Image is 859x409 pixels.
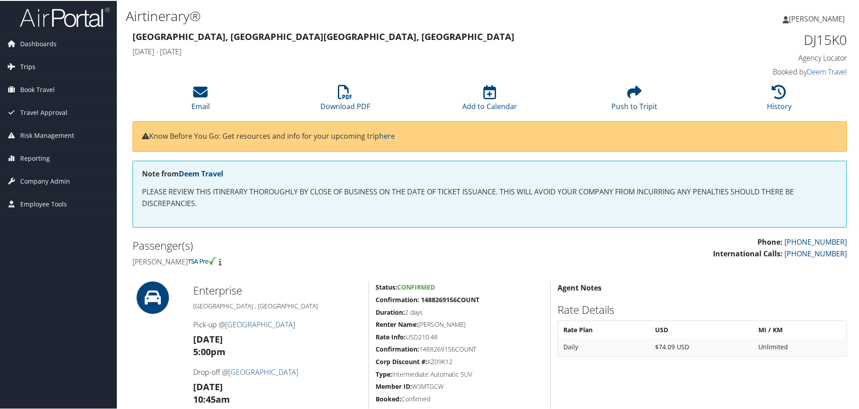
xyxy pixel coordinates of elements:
[376,332,544,341] h5: USD210.48
[376,319,418,328] strong: Renter Name:
[142,185,837,208] p: PLEASE REVIEW THIS ITINERARY THOROUGHLY BY CLOSE OF BUSINESS ON THE DATE OF TICKET ISSUANCE. THIS...
[193,332,223,344] strong: [DATE]
[376,307,544,316] h5: 2 days
[20,32,57,54] span: Dashboards
[376,394,401,402] strong: Booked:
[193,301,362,310] h5: [GEOGRAPHIC_DATA] , [GEOGRAPHIC_DATA]
[376,344,419,352] strong: Confirmation:
[376,295,479,303] strong: Confirmation: 1488269156COUNT
[193,366,362,376] h4: Drop-off @
[320,89,370,110] a: Download PDF
[376,332,406,340] strong: Rate Info:
[558,301,847,317] h2: Rate Details
[376,282,397,290] strong: Status:
[193,392,230,405] strong: 10:45am
[20,169,70,192] span: Company Admin
[784,236,847,246] a: [PHONE_NUMBER]
[142,130,837,141] p: Know Before You Go: Get resources and info for your upcoming trip
[376,356,544,365] h5: XZ09K12
[20,101,67,123] span: Travel Approval
[228,366,298,376] a: [GEOGRAPHIC_DATA]
[193,345,226,357] strong: 5:00pm
[126,6,611,25] h1: Airtinerary®
[376,319,544,328] h5: [PERSON_NAME]
[376,381,544,390] h5: W3MTGCW
[678,52,847,62] h4: Agency Locator
[20,146,50,169] span: Reporting
[558,282,602,292] strong: Agent Notes
[191,89,210,110] a: Email
[559,338,650,354] td: Daily
[767,89,792,110] a: History
[376,394,544,403] h5: Confirmed
[757,236,783,246] strong: Phone:
[20,123,74,146] span: Risk Management
[783,4,854,31] a: [PERSON_NAME]
[376,356,427,365] strong: Corp Discount #:
[784,248,847,258] a: [PHONE_NUMBER]
[789,13,845,23] span: [PERSON_NAME]
[20,78,55,100] span: Book Travel
[193,380,223,392] strong: [DATE]
[376,381,412,390] strong: Member ID:
[611,89,657,110] a: Push to Tripit
[651,321,753,337] th: USD
[754,321,846,337] th: MI / KM
[133,237,483,252] h2: Passenger(s)
[133,256,483,266] h4: [PERSON_NAME]
[225,319,295,329] a: [GEOGRAPHIC_DATA]
[379,130,395,140] a: here
[179,168,223,178] a: Deem Travel
[193,282,362,297] h2: Enterprise
[651,338,753,354] td: $74.09 USD
[376,369,544,378] h5: Intermediate Automatic SUV
[462,89,517,110] a: Add to Calendar
[188,256,217,264] img: tsa-precheck.png
[20,55,35,77] span: Trips
[20,192,67,215] span: Employee Tools
[193,319,362,329] h4: Pick-up @
[376,307,405,316] strong: Duration:
[678,30,847,48] h1: DJ15K0
[376,344,544,353] h5: 1488269156COUNT
[376,369,392,378] strong: Type:
[133,30,514,42] strong: [GEOGRAPHIC_DATA], [GEOGRAPHIC_DATA] [GEOGRAPHIC_DATA], [GEOGRAPHIC_DATA]
[397,282,435,290] span: Confirmed
[559,321,650,337] th: Rate Plan
[678,66,847,76] h4: Booked by
[133,46,665,56] h4: [DATE] - [DATE]
[142,168,223,178] strong: Note from
[807,66,847,76] a: Deem Travel
[20,6,110,27] img: airportal-logo.png
[713,248,783,258] strong: International Calls:
[754,338,846,354] td: Unlimited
